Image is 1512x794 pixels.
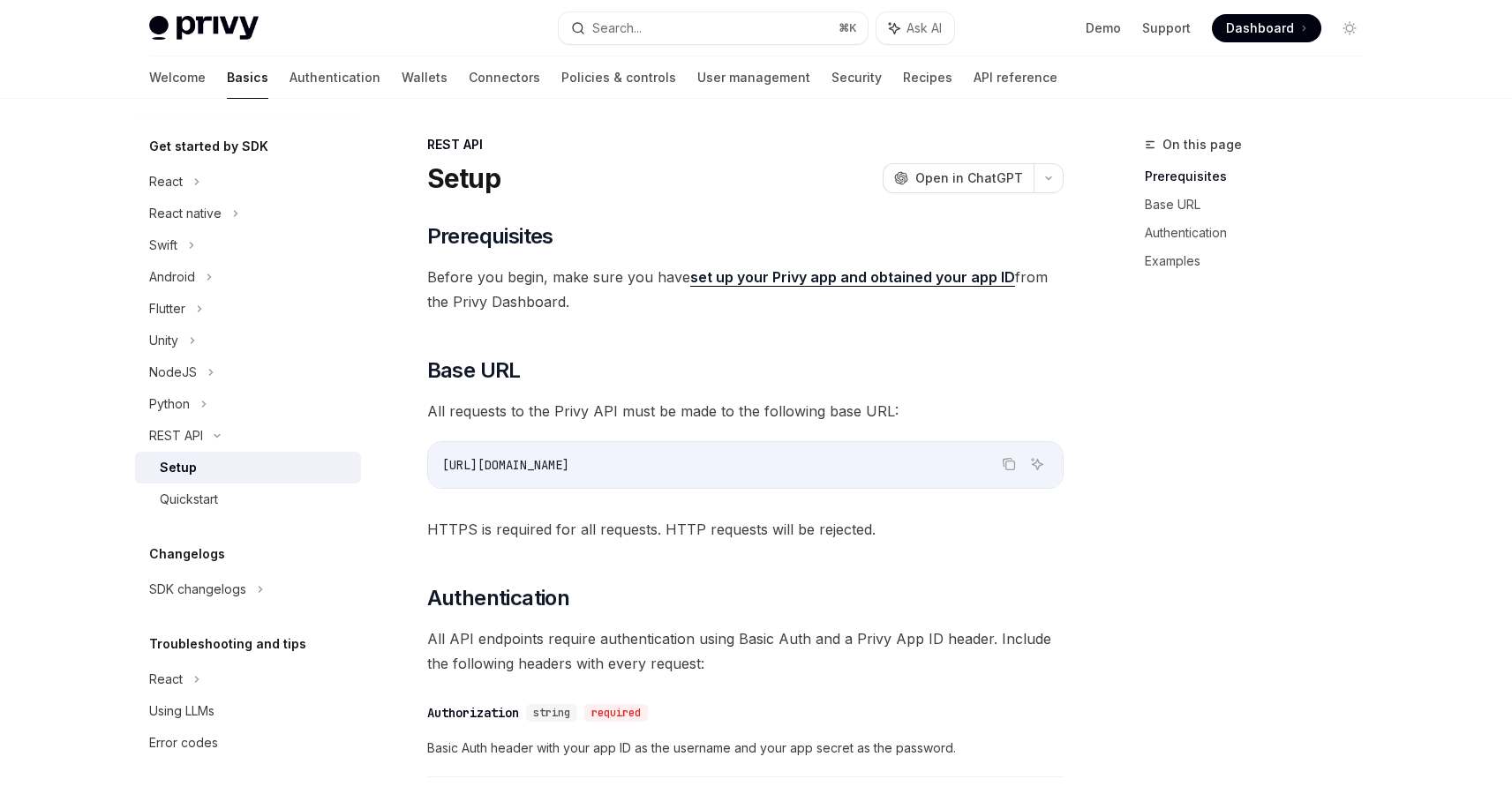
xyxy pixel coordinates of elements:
a: Support [1142,19,1191,37]
div: REST API [427,136,1064,154]
a: Security [831,56,882,99]
a: Quickstart [135,483,361,515]
h1: Setup [427,162,500,194]
a: User management [697,56,810,99]
button: Open in ChatGPT [883,163,1034,193]
div: Setup [160,457,197,478]
div: React native [149,203,222,224]
div: Unity [149,330,178,351]
div: React [149,171,183,192]
a: Wallets [402,56,448,99]
a: Authentication [1145,219,1378,247]
div: Search... [592,18,642,39]
a: Error codes [135,727,361,759]
a: set up your Privy app and obtained your app ID [690,268,1015,287]
span: Basic Auth header with your app ID as the username and your app secret as the password. [427,738,1064,759]
div: required [584,704,648,722]
span: All API endpoints require authentication using Basic Auth and a Privy App ID header. Include the ... [427,626,1064,676]
a: Demo [1086,19,1121,37]
a: Authentication [290,56,380,99]
span: HTTPS is required for all requests. HTTP requests will be rejected. [427,517,1064,542]
h5: Troubleshooting and tips [149,633,306,655]
div: Flutter [149,298,185,319]
div: React [149,669,183,690]
div: Quickstart [160,489,218,510]
a: Welcome [149,56,206,99]
a: Base URL [1145,191,1378,219]
h5: Changelogs [149,543,225,565]
a: Using LLMs [135,695,361,727]
button: Toggle dark mode [1335,14,1364,42]
div: Python [149,393,190,415]
span: Base URL [427,356,521,385]
h5: Get started by SDK [149,136,268,157]
div: Error codes [149,732,218,753]
div: Using LLMs [149,700,214,722]
span: Open in ChatGPT [915,169,1023,187]
span: string [533,706,570,720]
a: Setup [135,452,361,483]
button: Copy the contents from the code block [997,453,1020,476]
span: All requests to the Privy API must be made to the following base URL: [427,399,1064,423]
div: SDK changelogs [149,579,246,600]
button: Ask AI [876,12,954,44]
a: Basics [227,56,268,99]
button: Search...⌘K [559,12,868,44]
div: Android [149,266,195,288]
a: Dashboard [1212,14,1321,42]
button: Ask AI [1026,453,1049,476]
div: Authorization [427,704,519,722]
img: light logo [149,16,259,41]
span: Dashboard [1226,19,1294,37]
a: Examples [1145,247,1378,275]
a: API reference [974,56,1057,99]
div: Swift [149,235,177,256]
span: [URL][DOMAIN_NAME] [442,457,569,473]
a: Recipes [903,56,952,99]
span: Ask AI [906,19,942,37]
span: On this page [1162,134,1242,155]
span: Authentication [427,584,570,612]
a: Policies & controls [561,56,676,99]
a: Connectors [469,56,540,99]
div: NodeJS [149,362,197,383]
span: Before you begin, make sure you have from the Privy Dashboard. [427,265,1064,314]
span: ⌘ K [839,21,857,35]
div: REST API [149,425,203,446]
span: Prerequisites [427,222,553,251]
a: Prerequisites [1145,162,1378,191]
